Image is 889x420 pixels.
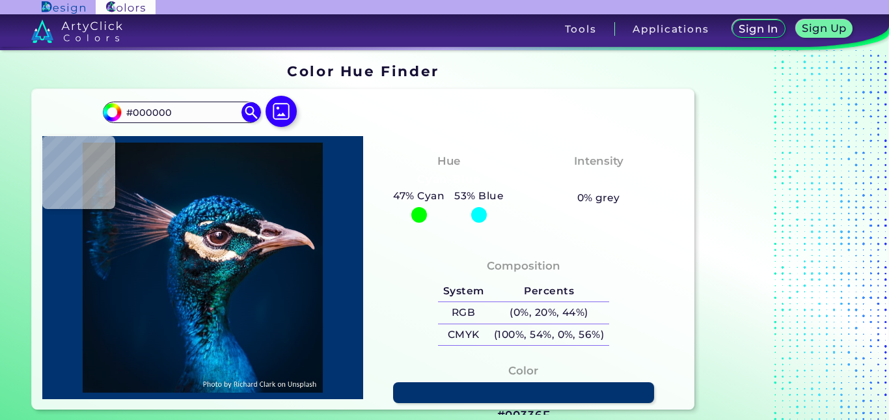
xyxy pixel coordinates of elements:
h3: Vibrant [570,172,627,188]
img: ArtyClick Design logo [42,1,85,14]
h5: Sign In [741,24,777,34]
h5: (0%, 20%, 44%) [489,302,609,324]
a: Sign In [734,20,784,37]
h4: Hue [437,152,460,171]
h4: Intensity [574,152,623,171]
a: Sign Up [797,20,851,37]
img: icon picture [266,96,297,127]
h5: CMYK [438,324,489,346]
h5: RGB [438,302,489,324]
img: icon search [241,102,261,122]
h4: Composition [487,257,560,275]
input: type color.. [122,104,243,121]
h3: Applications [633,24,709,34]
h5: 47% Cyan [389,188,450,204]
h5: System [438,281,489,302]
h3: Cyan-Blue [412,172,486,188]
h5: Sign Up [803,23,845,33]
h5: 53% Blue [450,188,509,204]
img: logo_artyclick_colors_white.svg [31,20,123,43]
h5: (100%, 54%, 0%, 56%) [489,324,609,346]
iframe: Advertisement [700,59,862,415]
h5: 0% grey [577,189,620,206]
h3: Tools [565,24,597,34]
h4: Color [508,361,538,380]
img: img_pavlin.jpg [49,143,357,393]
h1: Color Hue Finder [287,61,439,81]
h5: Percents [489,281,609,302]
